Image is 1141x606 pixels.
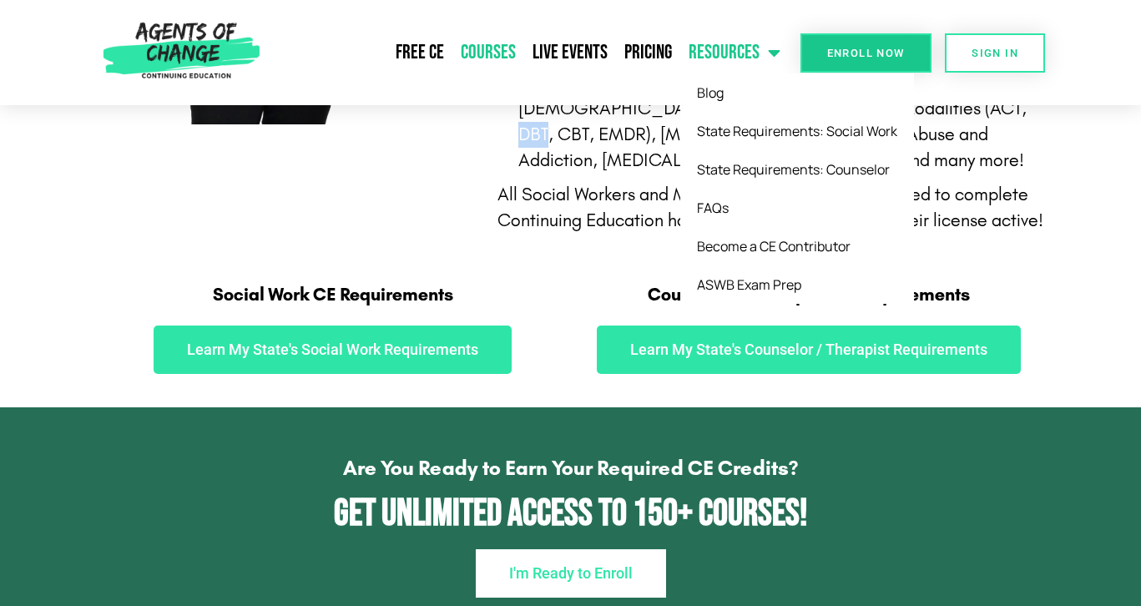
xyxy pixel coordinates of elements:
[524,32,616,73] a: Live Events
[616,32,680,73] a: Pricing
[648,284,970,306] span: Counselor / Therapist CE Requirements
[267,32,789,73] nav: Menu
[827,48,905,58] span: Enroll Now
[50,495,1091,533] h2: Get Unlimited Access to 150+ Courses!
[387,32,452,73] a: Free CE
[800,33,931,73] a: Enroll Now
[630,342,987,357] span: Learn My State's Counselor / Therapist Requirements
[680,32,789,73] a: Resources
[213,284,453,306] span: Social Work CE Requirements
[597,326,1021,374] a: Learn My State's Counselor / Therapist Requirements
[452,32,524,73] a: Courses
[972,48,1018,58] span: SIGN IN
[680,265,914,304] a: ASWB Exam Prep
[509,566,633,581] span: I'm Ready to Enroll
[680,150,914,189] a: State Requirements: Counselor
[497,182,1047,234] div: All Social Workers and Mental Health Professionals need to complete Continuing Education hours an...
[945,33,1045,73] a: SIGN IN
[680,189,914,227] a: FAQs
[518,71,1047,174] li: including Ethics, [DEMOGRAPHIC_DATA] and Diversity, Treatment Modalities (ACT, DBT, CBT, EMDR), [...
[187,342,478,357] span: Learn My State's Social Work Requirements
[680,112,914,150] a: State Requirements: Social Work
[680,73,914,112] a: Blog
[154,326,512,374] a: Learn My State's Social Work Requirements
[680,73,914,304] ul: Resources
[50,457,1091,478] h4: Are You Ready to Earn Your Required CE Credits?
[680,227,914,265] a: Become a CE Contributor
[476,549,666,598] a: I'm Ready to Enroll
